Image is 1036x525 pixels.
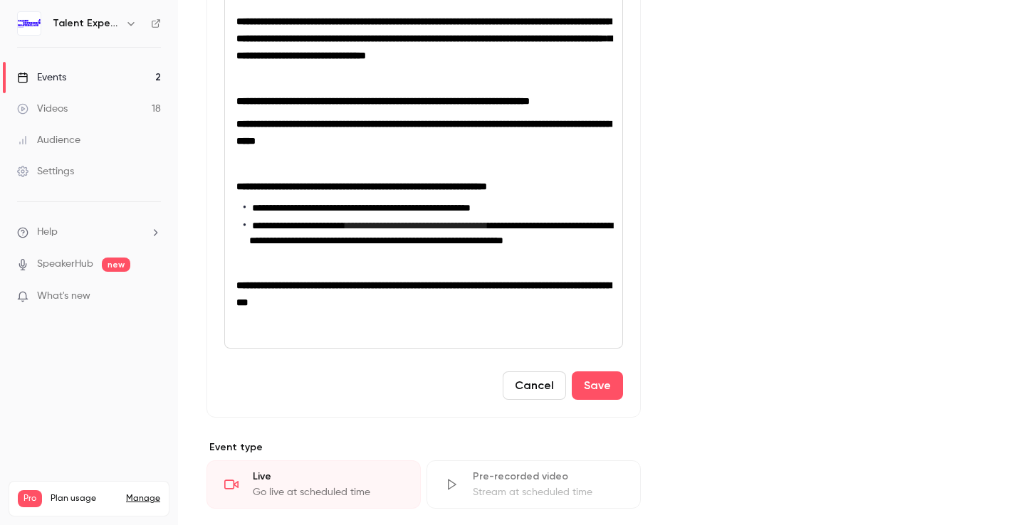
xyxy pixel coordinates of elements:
div: Events [17,70,66,85]
span: What's new [37,289,90,304]
div: Pre-recorded videoStream at scheduled time [427,460,641,509]
iframe: Noticeable Trigger [144,290,161,303]
span: Help [37,225,58,240]
div: Live [253,470,403,484]
img: Talent Experience Masterclass [18,12,41,35]
div: Audience [17,133,80,147]
span: Pro [18,490,42,507]
a: SpeakerHub [37,257,93,272]
h6: Talent Experience Masterclass [53,16,120,31]
div: Pre-recorded video [473,470,623,484]
div: LiveGo live at scheduled time [206,460,421,509]
span: Plan usage [51,493,117,504]
li: help-dropdown-opener [17,225,161,240]
div: Videos [17,102,68,116]
a: Manage [126,493,160,504]
p: / 150 [130,507,160,520]
button: Save [572,371,623,400]
span: 45 [130,509,140,518]
p: Event type [206,440,641,455]
button: Cancel [503,371,566,400]
div: Go live at scheduled time [253,485,403,499]
span: new [102,258,130,272]
p: Videos [18,507,45,520]
div: Settings [17,164,74,179]
div: Stream at scheduled time [473,485,623,499]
